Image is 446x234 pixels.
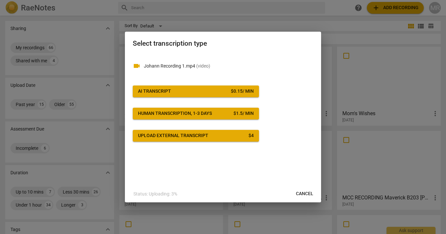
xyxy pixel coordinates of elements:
button: AI Transcript$0.15/ min [133,86,259,97]
p: Johann Recording 1.mp4(video) [144,63,313,70]
div: AI Transcript [138,88,171,95]
span: videocam [133,62,141,70]
div: Upload external transcript [138,133,208,139]
div: Human transcription, 1-3 days [138,110,212,117]
div: $ 4 [249,133,254,139]
span: Cancel [296,191,313,197]
button: Cancel [291,188,318,200]
p: Status: Uploading: 3% [133,191,177,197]
button: Human transcription, 1-3 days$1.5/ min [133,108,259,119]
span: ( video ) [196,63,210,69]
div: $ 1.5 / min [233,110,254,117]
button: Upload external transcript$4 [133,130,259,142]
div: $ 0.15 / min [231,88,254,95]
h2: Select transcription type [133,39,313,48]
